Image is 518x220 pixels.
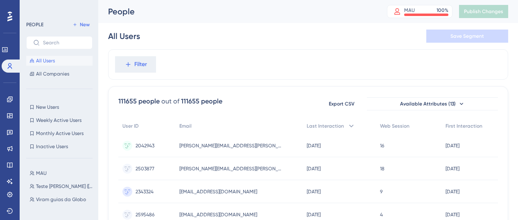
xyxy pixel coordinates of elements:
span: Weekly Active Users [36,117,81,124]
span: Email [179,123,192,129]
button: New [70,20,93,30]
div: 111655 people [181,96,222,106]
span: 9 [380,188,382,195]
button: Weekly Active Users [26,115,93,125]
div: out of [161,96,179,106]
span: Save Segment [450,33,484,39]
span: 2042943 [136,142,154,149]
button: Publish Changes [459,5,508,18]
button: Teste [PERSON_NAME] ([DATE]) [26,181,97,191]
time: [DATE] [307,189,321,195]
button: Available Attributes (13) [367,97,498,110]
button: All Users [26,56,93,66]
span: New Users [36,104,59,110]
span: [EMAIL_ADDRESS][DOMAIN_NAME] [179,211,257,218]
div: People [108,6,366,17]
span: All Users [36,57,55,64]
span: [PERSON_NAME][EMAIL_ADDRESS][PERSON_NAME][DOMAIN_NAME] [179,142,282,149]
div: All Users [108,30,140,42]
span: New [80,21,90,28]
span: Export CSV [329,101,355,107]
span: Last Interaction [307,123,344,129]
div: MAU [404,7,415,14]
time: [DATE] [446,212,459,218]
button: Filter [115,56,156,73]
span: Teste [PERSON_NAME] ([DATE]) [36,183,94,190]
span: 4 [380,211,383,218]
div: 100 % [437,7,448,14]
button: Viram guias da Globo [26,195,97,204]
button: MAU [26,168,97,178]
time: [DATE] [307,166,321,172]
span: Filter [134,60,147,69]
time: [DATE] [307,212,321,218]
button: Save Segment [426,30,508,43]
span: Web Session [380,123,409,129]
div: 111655 people [118,96,160,106]
span: Available Attributes (13) [400,101,456,107]
span: Publish Changes [464,8,503,15]
span: [EMAIL_ADDRESS][DOMAIN_NAME] [179,188,257,195]
time: [DATE] [446,166,459,172]
time: [DATE] [307,143,321,149]
button: All Companies [26,69,93,79]
span: [PERSON_NAME][EMAIL_ADDRESS][PERSON_NAME][DOMAIN_NAME] [179,165,282,172]
input: Search [43,40,86,46]
span: Monthly Active Users [36,130,84,137]
span: Inactive Users [36,143,68,150]
button: New Users [26,102,93,112]
time: [DATE] [446,143,459,149]
span: 2343324 [136,188,154,195]
div: PEOPLE [26,21,43,28]
span: 2503877 [136,165,154,172]
span: User ID [122,123,139,129]
button: Inactive Users [26,142,93,151]
button: Monthly Active Users [26,128,93,138]
button: Export CSV [321,97,362,110]
time: [DATE] [446,189,459,195]
span: 18 [380,165,385,172]
span: All Companies [36,71,69,77]
span: Viram guias da Globo [36,196,86,203]
span: MAU [36,170,47,176]
span: 16 [380,142,384,149]
span: First Interaction [446,123,482,129]
span: 2595486 [136,211,154,218]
